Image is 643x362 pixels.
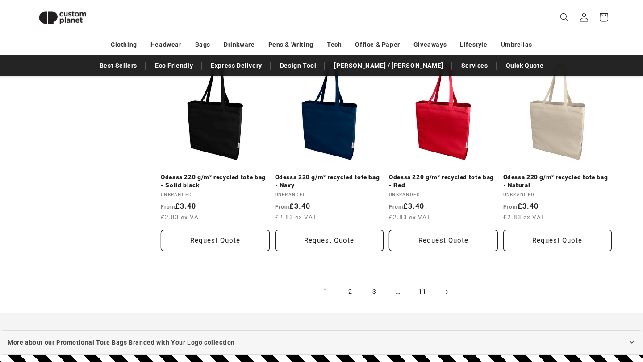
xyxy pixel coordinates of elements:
[111,37,137,53] a: Clothing
[437,282,456,302] a: Next page
[161,230,270,251] button: Request Quote
[327,37,342,53] a: Tech
[330,58,447,74] a: [PERSON_NAME] / [PERSON_NAME]
[150,58,197,74] a: Eco Friendly
[503,173,612,189] a: Odessa 220 g/m² recycled tote bag - Natural
[268,37,313,53] a: Pens & Writing
[150,37,182,53] a: Headwear
[503,230,612,251] button: Request Quote
[275,173,384,189] a: Odessa 220 g/m² recycled tote bag - Navy
[413,282,432,302] a: Page 11
[316,282,336,302] a: Page 1
[388,282,408,302] span: …
[501,58,548,74] a: Quick Quote
[161,173,270,189] a: Odessa 220 g/m² recycled tote bag - Solid black
[413,37,447,53] a: Giveaways
[8,337,235,348] span: More about our Promotional Tote Bags Branded with Your Logo collection
[457,58,493,74] a: Services
[224,37,255,53] a: Drinkware
[31,4,94,32] img: Custom Planet
[355,37,400,53] a: Office & Paper
[276,58,321,74] a: Design Tool
[206,58,267,74] a: Express Delivery
[389,230,498,251] button: Request Quote
[490,266,643,362] iframe: Chat Widget
[161,282,612,302] nav: Pagination
[195,37,210,53] a: Bags
[275,230,384,251] button: Request Quote
[501,37,532,53] a: Umbrellas
[555,8,574,27] summary: Search
[340,282,360,302] a: Page 2
[389,173,498,189] a: Odessa 220 g/m² recycled tote bag - Red
[95,58,142,74] a: Best Sellers
[460,37,487,53] a: Lifestyle
[364,282,384,302] a: Page 3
